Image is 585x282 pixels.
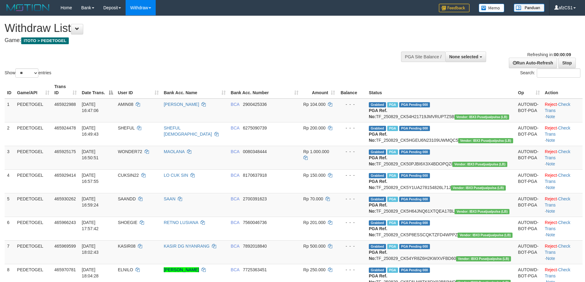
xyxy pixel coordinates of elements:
td: 7 [5,240,15,264]
th: Bank Acc. Name: activate to sort column ascending [161,81,228,99]
span: Marked by afzCS1 [387,126,398,131]
img: Feedback.jpg [439,4,470,12]
td: TF_250829_CK5HGEU6N23109UWMQC5 [366,122,516,146]
span: Vendor URL: https://dashboard.q2checkout.com/secure [456,256,511,261]
span: [DATE] 16:50:51 [82,149,99,160]
a: [PERSON_NAME] [164,102,199,107]
td: TF_250829_CK5P8ESSCQKTZFD4WPPZ [366,217,516,240]
a: RETNO LUSIANA [164,220,198,225]
span: Vendor URL: https://dashboard.q2checkout.com/secure [454,114,509,120]
div: - - - [340,219,364,226]
label: Show entries [5,68,51,78]
a: SHEFUL [DEMOGRAPHIC_DATA] [164,126,212,137]
span: Copy 6275090739 to clipboard [243,126,267,130]
img: panduan.png [514,4,544,12]
th: Trans ID: activate to sort column ascending [52,81,79,99]
td: · · [542,217,583,240]
span: Marked by afzCS1 [387,149,398,155]
td: TF_250829_CK54H21719JMVRUPTZ5B [366,99,516,122]
a: Run Auto-Refresh [509,58,557,68]
th: User ID: activate to sort column ascending [115,81,162,99]
span: PGA Pending [399,220,430,226]
td: PEDETOGEL [15,169,52,193]
span: Rp 1.000.000 [303,149,329,154]
a: Note [546,209,555,214]
h4: Game: [5,37,384,44]
a: Check Trans [545,196,570,207]
span: BCA [231,244,239,249]
a: Note [546,256,555,261]
a: SAAN [164,196,175,201]
span: PGA Pending [399,102,430,107]
span: Marked by afzCS1 [387,102,398,107]
span: Copy 0080348444 to clipboard [243,149,267,154]
span: Copy 8170637918 to clipboard [243,173,267,178]
td: 6 [5,217,15,240]
span: [DATE] 17:57:42 [82,220,99,231]
a: Reject [545,173,557,178]
a: Note [546,138,555,143]
span: PGA Pending [399,197,430,202]
a: Check Trans [545,220,570,231]
span: Copy 7892018840 to clipboard [243,244,267,249]
td: AUTOWD-BOT-PGA [516,217,542,240]
span: BCA [231,173,239,178]
a: Note [546,114,555,119]
span: SHOEGIE [118,220,138,225]
span: BCA [231,126,239,130]
td: AUTOWD-BOT-PGA [516,169,542,193]
span: 465929414 [54,173,76,178]
td: · · [542,146,583,169]
span: Marked by afzCS1 [387,220,398,226]
b: PGA Ref. No: [369,155,387,166]
span: Rp 201.000 [303,220,326,225]
span: SHEFUL [118,126,135,130]
a: Reject [545,244,557,249]
span: Copy 2900425336 to clipboard [243,102,267,107]
td: PEDETOGEL [15,217,52,240]
span: None selected [449,54,478,59]
td: TF_250829_CK54YR8Z6H2KWXVFBD60 [366,240,516,264]
span: Grabbed [369,149,386,155]
td: TF_250829_CK5Y1UA278154826L71J [366,169,516,193]
span: Marked by afzCS1 [387,197,398,202]
span: Rp 70.000 [303,196,323,201]
span: SAANDD [118,196,136,201]
div: - - - [340,149,364,155]
span: BCA [231,102,239,107]
a: Note [546,161,555,166]
td: · · [542,99,583,122]
a: Note [546,185,555,190]
span: Grabbed [369,244,386,249]
div: PGA Site Balance / [401,52,445,62]
th: ID [5,81,15,99]
a: LO CUK SIN [164,173,188,178]
td: TF_250829_CK5H64JNQ61XTQEA17BL [366,193,516,217]
span: 465969599 [54,244,76,249]
span: PGA Pending [399,173,430,178]
span: 465924478 [54,126,76,130]
th: Amount: activate to sort column ascending [301,81,337,99]
span: ELNILO [118,267,133,272]
b: PGA Ref. No: [369,203,387,214]
td: AUTOWD-BOT-PGA [516,240,542,264]
a: Check Trans [545,267,570,278]
span: Grabbed [369,173,386,178]
th: Action [542,81,583,99]
a: Check Trans [545,173,570,184]
span: [DATE] 16:57:55 [82,173,99,184]
td: PEDETOGEL [15,193,52,217]
span: Vendor URL: https://dashboard.q2checkout.com/secure [451,185,506,191]
span: KASIR08 [118,244,136,249]
a: Reject [545,220,557,225]
a: MAOLANA [164,149,185,154]
h1: Withdraw List [5,22,384,34]
td: TF_250829_CK50PJBI6X3X4BDOPQZI [366,146,516,169]
a: KASIR DG NYANRANG [164,244,209,249]
span: Grabbed [369,197,386,202]
th: Op: activate to sort column ascending [516,81,542,99]
span: Grabbed [369,220,386,226]
input: Search: [537,68,580,78]
div: - - - [340,101,364,107]
td: 1 [5,99,15,122]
